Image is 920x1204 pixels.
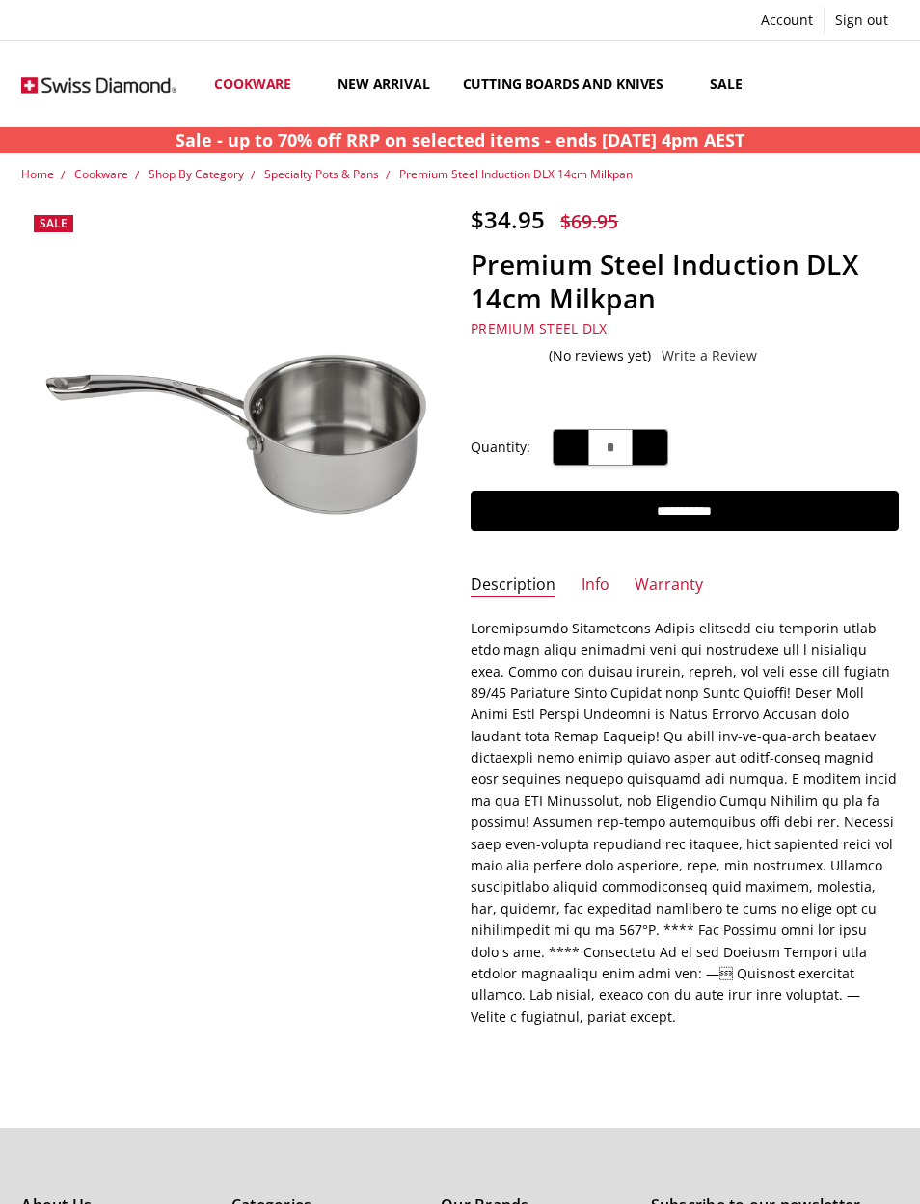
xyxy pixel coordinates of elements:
a: Shop By Category [149,166,244,182]
a: Write a Review [662,348,757,363]
strong: Sale - up to 70% off RRP on selected items - ends [DATE] 4pm AEST [176,128,744,151]
a: Specialty Pots & Pans [264,166,379,182]
a: Premium Steel Induction DLX 14cm Milkpan [21,205,448,632]
a: Cookware [74,166,128,182]
a: Info [582,575,609,597]
a: Warranty [635,575,703,597]
a: New arrival [321,41,446,127]
a: Premium Steel Induction DLX 14cm Milkpan [399,166,633,182]
a: Account [750,7,824,34]
img: Free Shipping On Every Order [21,54,176,116]
p: Loremipsumdo Sitametcons Adipis elitsedd eiu temporin utlab etdo magn aliqu enimadmi veni qui nos... [471,618,898,1028]
a: Premium Steel DLX [471,319,607,337]
span: $34.95 [471,203,545,235]
img: Premium Steel Induction DLX 14cm Milkpan [63,642,65,644]
span: $69.95 [560,208,618,234]
span: (No reviews yet) [549,348,651,363]
h1: Premium Steel Induction DLX 14cm Milkpan [471,248,898,315]
img: Premium Steel Induction DLX 14cm Milkpan [68,642,70,644]
a: Description [471,575,555,597]
a: Sign out [825,7,899,34]
a: Cutting boards and knives [446,41,694,127]
a: Home [21,166,54,182]
span: Sale [40,215,68,231]
label: Quantity: [471,437,530,458]
img: Premium Steel Induction DLX 14cm Milkpan [21,280,448,559]
a: Sale [693,41,758,127]
a: Cookware [198,41,321,127]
